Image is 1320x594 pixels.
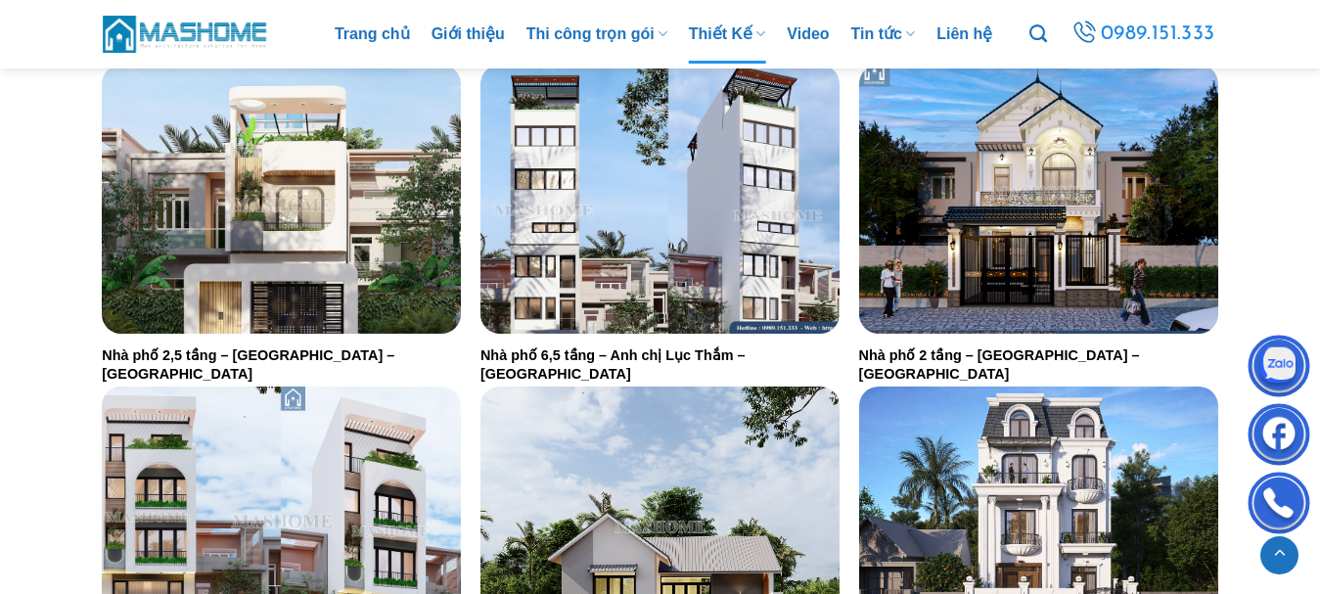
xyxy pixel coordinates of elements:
[1260,536,1298,574] a: Lên đầu trang
[1250,477,1308,535] img: Phone
[936,5,992,64] a: Liên hệ
[1101,18,1215,51] span: 0989.151.333
[787,5,829,64] a: Video
[102,346,461,383] a: Nhà phố 2,5 tầng – [GEOGRAPHIC_DATA] – [GEOGRAPHIC_DATA]
[102,65,461,334] img: Thiết kế nhà phố anh Thao - Hải Dương | MasHome
[859,65,1218,334] img: Thiết kế nhà phố anh Lợi - Thạch Thất | MasHome
[851,5,916,64] a: Tin tức
[1250,408,1308,467] img: Facebook
[689,5,766,64] a: Thiết Kế
[1250,340,1308,398] img: Zalo
[432,5,505,64] a: Giới thiệu
[335,5,410,64] a: Trang chủ
[526,5,667,64] a: Thi công trọn gói
[480,65,840,334] img: Thiết kế nhà phố anh chị Lục Thắm - Hà Đông | MasHome
[103,13,269,55] img: MasHome – Tổng Thầu Thiết Kế Và Xây Nhà Trọn Gói
[1029,14,1047,55] a: Tìm kiếm
[1069,17,1218,52] a: 0989.151.333
[859,346,1218,383] a: Nhà phố 2 tầng – [GEOGRAPHIC_DATA] – [GEOGRAPHIC_DATA]
[480,346,840,383] a: Nhà phố 6,5 tầng – Anh chị Lục Thắm – [GEOGRAPHIC_DATA]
